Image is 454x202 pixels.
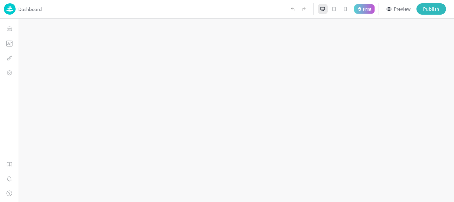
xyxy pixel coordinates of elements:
[4,3,16,15] img: logo-86c26b7e.jpg
[363,7,371,11] p: Print
[18,6,42,13] p: Dashboard
[423,5,439,13] div: Publish
[298,3,309,15] label: Redo (Ctrl + Y)
[383,3,414,15] button: Preview
[287,3,298,15] label: Undo (Ctrl + Z)
[416,3,446,15] button: Publish
[394,5,410,13] div: Preview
